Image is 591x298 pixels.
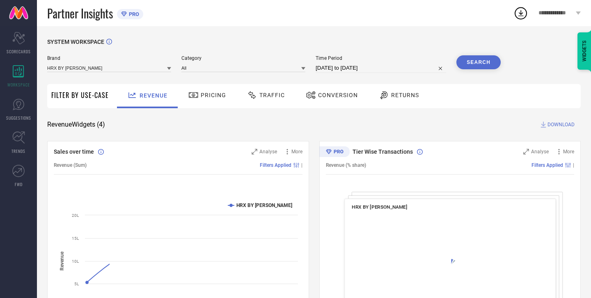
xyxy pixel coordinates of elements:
[59,251,65,270] tspan: Revenue
[291,149,302,155] span: More
[531,149,549,155] span: Analyse
[47,55,171,61] span: Brand
[523,149,529,155] svg: Zoom
[15,181,23,187] span: FWD
[260,162,291,168] span: Filters Applied
[547,121,575,129] span: DOWNLOAD
[127,11,139,17] span: PRO
[456,55,501,69] button: Search
[301,162,302,168] span: |
[318,92,358,98] span: Conversion
[72,236,79,241] text: 15L
[326,162,366,168] span: Revenue (% share)
[252,149,257,155] svg: Zoom
[316,63,446,73] input: Select time period
[391,92,419,98] span: Returns
[259,149,277,155] span: Analyse
[236,202,292,208] text: HRX BY [PERSON_NAME]
[47,39,104,45] span: SYSTEM WORKSPACE
[319,146,350,159] div: Premium
[563,149,574,155] span: More
[140,92,167,99] span: Revenue
[352,204,407,210] span: HRX BY [PERSON_NAME]
[74,282,79,286] text: 5L
[47,121,105,129] span: Revenue Widgets ( 4 )
[51,90,109,100] span: Filter By Use-Case
[11,148,25,154] span: TRENDS
[353,148,413,155] span: Tier Wise Transactions
[259,92,285,98] span: Traffic
[7,48,31,55] span: SCORECARDS
[316,55,446,61] span: Time Period
[531,162,563,168] span: Filters Applied
[72,213,79,218] text: 20L
[201,92,226,98] span: Pricing
[181,55,305,61] span: Category
[54,148,94,155] span: Sales over time
[513,6,528,20] div: Open download list
[72,259,79,264] text: 10L
[47,5,113,22] span: Partner Insights
[54,162,87,168] span: Revenue (Sum)
[573,162,574,168] span: |
[7,82,30,88] span: WORKSPACE
[6,115,31,121] span: SUGGESTIONS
